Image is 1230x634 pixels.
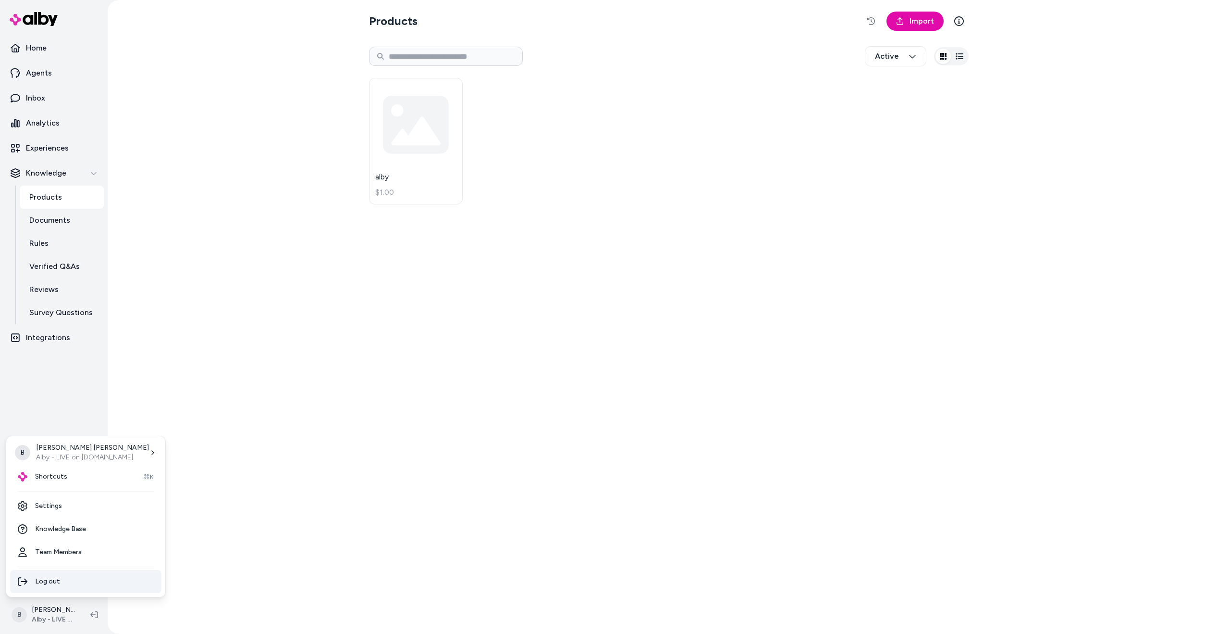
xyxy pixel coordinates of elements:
p: Alby - LIVE on [DOMAIN_NAME] [36,453,149,462]
span: B [15,445,30,460]
span: Shortcuts [35,472,67,482]
div: Log out [10,570,161,593]
span: Knowledge Base [35,524,86,534]
a: Team Members [10,541,161,564]
span: ⌘K [144,473,154,481]
p: [PERSON_NAME] [PERSON_NAME] [36,443,149,453]
img: alby Logo [18,472,27,482]
a: Settings [10,495,161,518]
